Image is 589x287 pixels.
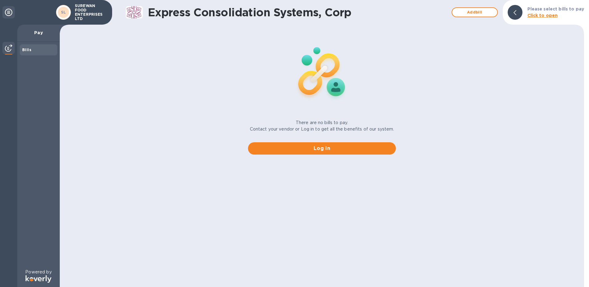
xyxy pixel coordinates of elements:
[22,47,31,52] b: Bills
[75,4,106,21] p: SUREWAN FOOD ENTERPRISES LTD
[248,142,396,155] button: Log in
[452,7,498,17] button: Addbill
[527,6,584,11] b: Please select bills to pay
[61,10,66,14] b: SL
[22,30,55,36] p: Pay
[457,9,492,16] span: Add bill
[26,275,51,283] img: Logo
[25,269,51,275] p: Powered by
[250,119,394,132] p: There are no bills to pay. Contact your vendor or Log in to get all the benefits of our system.
[148,6,449,19] h1: Express Consolidation Systems, Corp
[527,13,558,18] b: Click to open
[253,145,391,152] span: Log in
